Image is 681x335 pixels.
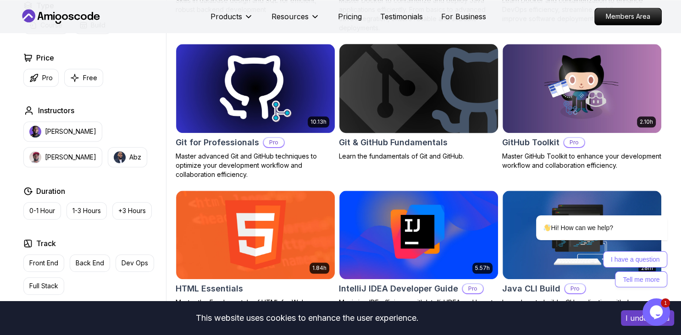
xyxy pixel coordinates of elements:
[36,186,65,197] h2: Duration
[176,152,335,179] p: Master advanced Git and GitHub techniques to optimize your development workflow and collaboration...
[339,190,498,317] a: IntelliJ IDEA Developer Guide card5.57hIntelliJ IDEA Developer GuideProMaximize IDE efficiency wi...
[310,118,327,126] p: 10.13h
[23,202,61,220] button: 0-1 Hour
[29,151,41,163] img: instructor img
[76,258,104,268] p: Back End
[441,11,486,22] a: For Business
[271,11,309,22] p: Resources
[507,133,672,294] iframe: chat widget
[38,105,74,116] h2: Instructors
[118,206,146,215] p: +3 Hours
[502,282,560,295] h2: Java CLI Build
[594,8,662,25] a: Members Area
[271,11,320,29] button: Resources
[621,310,674,326] button: Accept cookies
[45,127,96,136] p: [PERSON_NAME]
[312,264,327,272] p: 1.84h
[129,153,141,162] p: Abz
[64,69,103,87] button: Free
[176,191,335,280] img: HTML Essentials card
[595,8,661,25] p: Members Area
[36,238,56,249] h2: Track
[339,298,498,316] p: Maximize IDE efficiency with IntelliJ IDEA and boost your productivity.
[29,258,58,268] p: Front End
[210,11,242,22] p: Products
[339,136,448,149] h2: Git & GitHub Fundamentals
[176,136,259,149] h2: Git for Professionals
[339,191,498,280] img: IntelliJ IDEA Developer Guide card
[29,281,58,291] p: Full Stack
[83,73,97,82] p: Free
[380,11,423,22] a: Testimonials
[503,191,661,280] img: Java CLI Build card
[29,206,55,215] p: 0-1 Hour
[503,44,661,133] img: GitHub Toolkit card
[116,254,154,272] button: Dev Ops
[502,136,559,149] h2: GitHub Toolkit
[176,44,335,133] img: Git for Professionals card
[640,118,653,126] p: 2.10h
[176,282,243,295] h2: HTML Essentials
[475,264,490,272] p: 5.57h
[502,298,662,307] p: Learn how to build a CLI application with Java.
[176,298,335,316] p: Master the Fundamentals of HTML for Web Development!
[108,147,147,167] button: instructor imgAbz
[23,277,64,295] button: Full Stack
[23,69,59,87] button: Pro
[36,52,54,63] h2: Price
[122,258,148,268] p: Dev Ops
[176,190,335,317] a: HTML Essentials card1.84hHTML EssentialsMaster the Fundamentals of HTML for Web Development!
[72,206,101,215] p: 1-3 Hours
[335,42,502,135] img: Git & GitHub Fundamentals card
[66,202,107,220] button: 1-3 Hours
[502,190,662,308] a: Java CLI Build card28mJava CLI BuildProLearn how to build a CLI application with Java.
[339,44,498,161] a: Git & GitHub Fundamentals cardGit & GitHub FundamentalsLearn the fundamentals of Git and GitHub.
[23,147,102,167] button: instructor img[PERSON_NAME]
[338,11,362,22] a: Pricing
[42,73,53,82] p: Pro
[502,152,662,170] p: Master GitHub Toolkit to enhance your development workflow and collaboration efficiency.
[70,254,110,272] button: Back End
[502,44,662,170] a: GitHub Toolkit card2.10hGitHub ToolkitProMaster GitHub Toolkit to enhance your development workfl...
[339,152,498,161] p: Learn the fundamentals of Git and GitHub.
[210,11,253,29] button: Products
[29,126,41,137] img: instructor img
[176,44,335,179] a: Git for Professionals card10.13hGit for ProfessionalsProMaster advanced Git and GitHub techniques...
[23,121,102,142] button: instructor img[PERSON_NAME]
[23,254,64,272] button: Front End
[114,151,126,163] img: instructor img
[45,153,96,162] p: [PERSON_NAME]
[112,202,152,220] button: +3 Hours
[642,298,672,326] iframe: chat widget
[264,138,284,147] p: Pro
[7,308,607,328] div: This website uses cookies to enhance the user experience.
[339,282,458,295] h2: IntelliJ IDEA Developer Guide
[463,284,483,293] p: Pro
